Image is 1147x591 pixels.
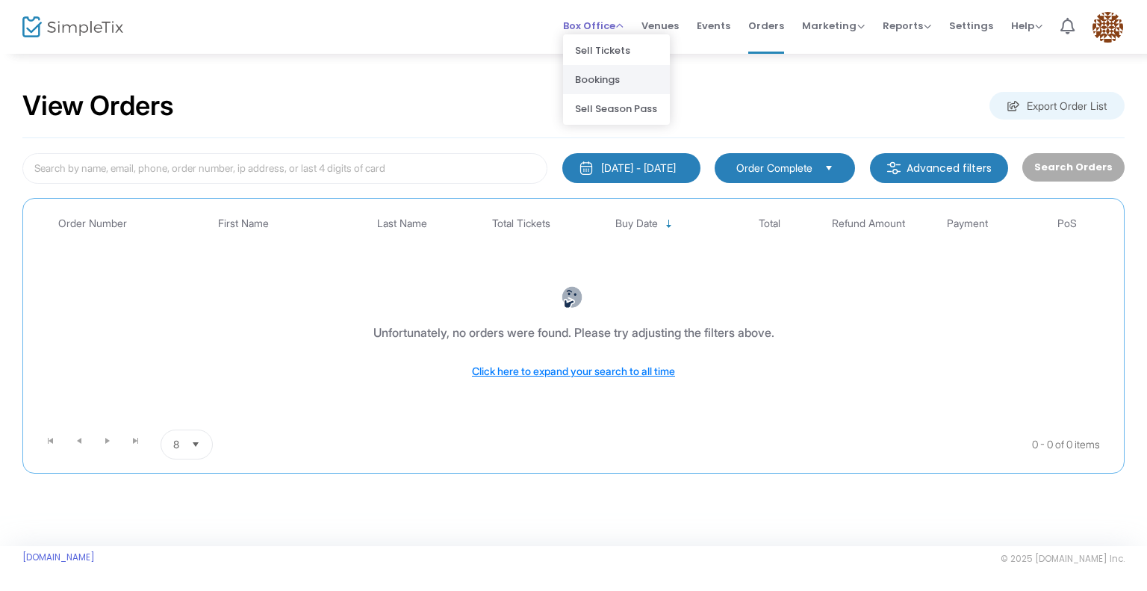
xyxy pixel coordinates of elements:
[818,160,839,176] button: Select
[563,65,670,94] li: Bookings
[615,217,658,230] span: Buy Date
[173,437,179,452] span: 8
[58,217,127,230] span: Order Number
[373,324,774,341] div: Unfortunately, no orders were found. Please try adjusting the filters above.
[472,206,571,241] th: Total Tickets
[947,217,988,230] span: Payment
[720,206,819,241] th: Total
[22,90,174,123] h2: View Orders
[697,7,730,45] span: Events
[1011,19,1042,33] span: Help
[663,218,675,230] span: Sortable
[31,206,1116,424] div: Data table
[472,365,675,377] span: Click here to expand your search to all time
[748,7,784,45] span: Orders
[1057,217,1077,230] span: PoS
[563,36,670,65] li: Sell Tickets
[562,153,700,183] button: [DATE] - [DATE]
[870,153,1008,183] m-button: Advanced filters
[22,551,95,563] a: [DOMAIN_NAME]
[736,161,812,176] span: Order Complete
[563,19,624,33] span: Box Office
[1001,553,1125,565] span: © 2025 [DOMAIN_NAME] Inc.
[561,286,583,309] img: face-thinking.png
[883,19,931,33] span: Reports
[361,430,1100,460] kendo-pager-info: 0 - 0 of 0 items
[641,7,679,45] span: Venues
[22,153,547,184] input: Search by name, email, phone, order number, ip address, or last 4 digits of card
[218,217,269,230] span: First Name
[377,217,427,230] span: Last Name
[886,161,901,176] img: filter
[185,430,206,459] button: Select
[601,161,676,176] div: [DATE] - [DATE]
[802,19,865,33] span: Marketing
[563,94,670,123] li: Sell Season Pass
[819,206,918,241] th: Refund Amount
[949,7,993,45] span: Settings
[579,161,594,176] img: monthly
